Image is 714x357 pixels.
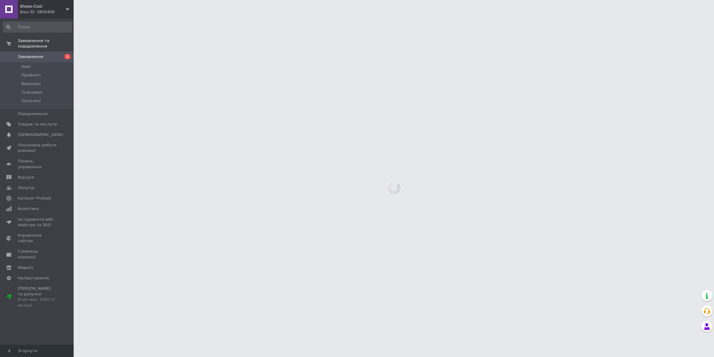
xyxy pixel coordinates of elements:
[18,265,33,270] span: Маркет
[21,98,41,104] span: Оплачені
[18,185,34,191] span: Покупці
[18,142,57,153] span: Показники роботи компанії
[18,217,57,228] span: Інструменти веб-майстра та SEO
[18,196,51,201] span: Каталог ProSale
[18,158,57,169] span: Панель управління
[21,90,42,95] span: Скасовані
[18,233,57,244] span: Управління сайтом
[386,180,402,196] img: spinner_grey-bg-hcd09dd2d8f1a785e3413b09b97f8118e7.gif
[21,81,41,87] span: Виконані
[20,9,74,15] div: Ваш ID: 3856408
[18,111,48,117] span: Повідомлення
[21,72,41,78] span: Прийняті
[18,297,57,308] div: Prom мікс 1000 (3 місяці)
[64,54,71,59] span: 1
[21,64,30,69] span: Нові
[20,4,66,9] span: Shoes-Cool
[18,122,57,127] span: Товари та послуги
[18,206,39,211] span: Аналітика
[18,54,43,60] span: Замовлення
[18,38,74,49] span: Замовлення та повідомлення
[18,275,49,281] span: Налаштування
[3,21,72,33] input: Пошук
[18,249,57,260] span: Гаманець компанії
[18,286,57,308] span: [PERSON_NAME] та рахунки
[18,175,34,180] span: Відгуки
[18,132,63,138] span: [DEMOGRAPHIC_DATA]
